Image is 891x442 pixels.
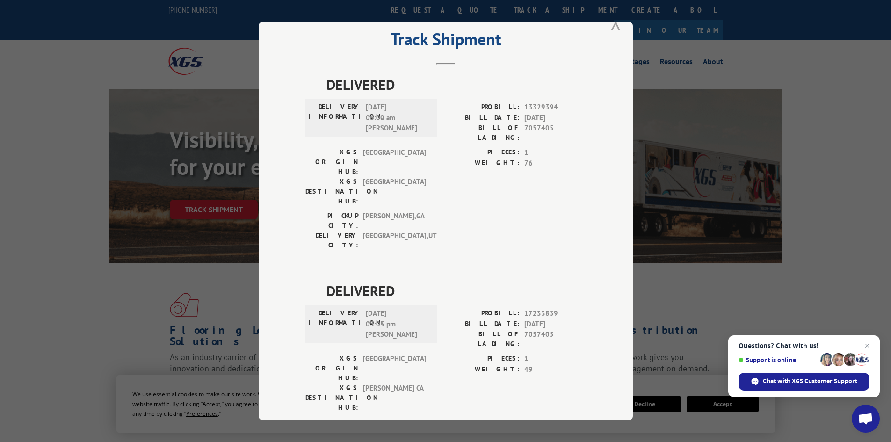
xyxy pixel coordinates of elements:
[524,123,586,143] span: 7057405
[305,33,586,51] h2: Track Shipment
[363,211,426,231] span: [PERSON_NAME] , GA
[524,319,586,330] span: [DATE]
[852,405,880,433] div: Open chat
[305,354,358,383] label: XGS ORIGIN HUB:
[611,10,621,35] button: Close modal
[446,308,520,319] label: PROBILL:
[763,377,857,385] span: Chat with XGS Customer Support
[305,231,358,250] label: DELIVERY CITY:
[446,329,520,349] label: BILL OF LADING:
[363,177,426,206] span: [GEOGRAPHIC_DATA]
[326,280,586,301] span: DELIVERED
[446,354,520,364] label: PIECES:
[363,231,426,250] span: [GEOGRAPHIC_DATA] , UT
[524,147,586,158] span: 1
[305,383,358,413] label: XGS DESTINATION HUB:
[446,123,520,143] label: BILL OF LADING:
[524,308,586,319] span: 17233839
[363,417,426,437] span: [PERSON_NAME] , GA
[446,158,520,169] label: WEIGHT:
[862,340,873,351] span: Close chat
[363,147,426,177] span: [GEOGRAPHIC_DATA]
[366,102,429,134] span: [DATE] 06:00 am [PERSON_NAME]
[524,113,586,123] span: [DATE]
[739,356,817,363] span: Support is online
[363,383,426,413] span: [PERSON_NAME] CA
[446,102,520,113] label: PROBILL:
[524,364,586,375] span: 49
[363,354,426,383] span: [GEOGRAPHIC_DATA]
[524,158,586,169] span: 76
[446,113,520,123] label: BILL DATE:
[305,211,358,231] label: PICKUP CITY:
[739,342,869,349] span: Questions? Chat with us!
[524,354,586,364] span: 1
[305,417,358,437] label: PICKUP CITY:
[326,74,586,95] span: DELIVERED
[446,364,520,375] label: WEIGHT:
[524,329,586,349] span: 7057405
[524,102,586,113] span: 13329394
[366,308,429,340] span: [DATE] 03:05 pm [PERSON_NAME]
[308,308,361,340] label: DELIVERY INFORMATION:
[739,373,869,391] div: Chat with XGS Customer Support
[305,177,358,206] label: XGS DESTINATION HUB:
[446,319,520,330] label: BILL DATE:
[305,147,358,177] label: XGS ORIGIN HUB:
[446,147,520,158] label: PIECES:
[308,102,361,134] label: DELIVERY INFORMATION:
